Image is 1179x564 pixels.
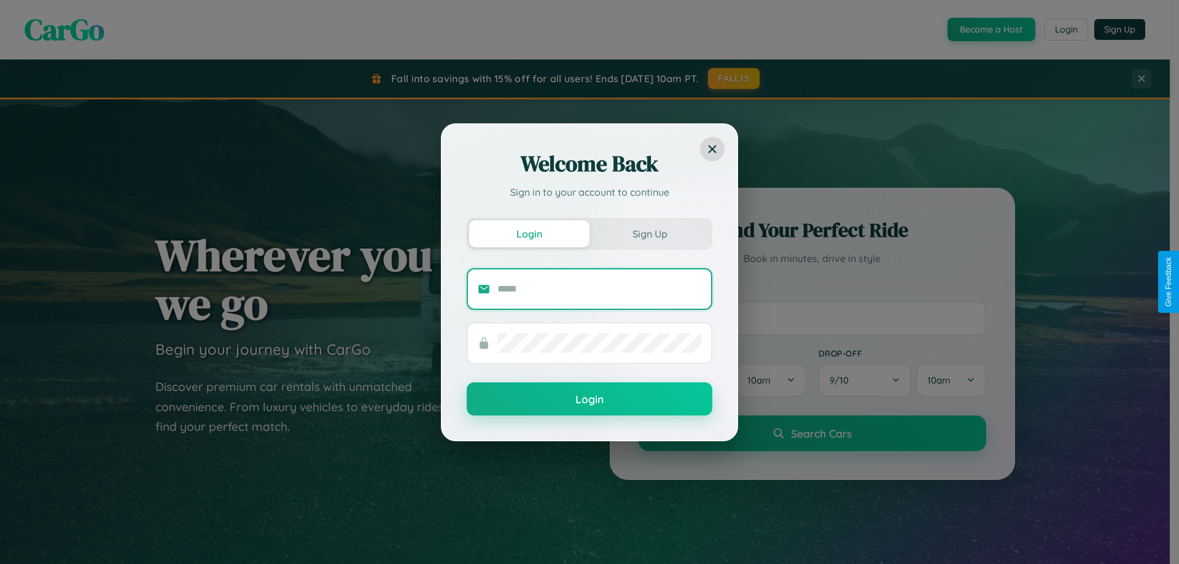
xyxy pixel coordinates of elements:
[467,382,712,415] button: Login
[467,149,712,179] h2: Welcome Back
[467,185,712,199] p: Sign in to your account to continue
[589,220,710,247] button: Sign Up
[469,220,589,247] button: Login
[1164,257,1173,307] div: Give Feedback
